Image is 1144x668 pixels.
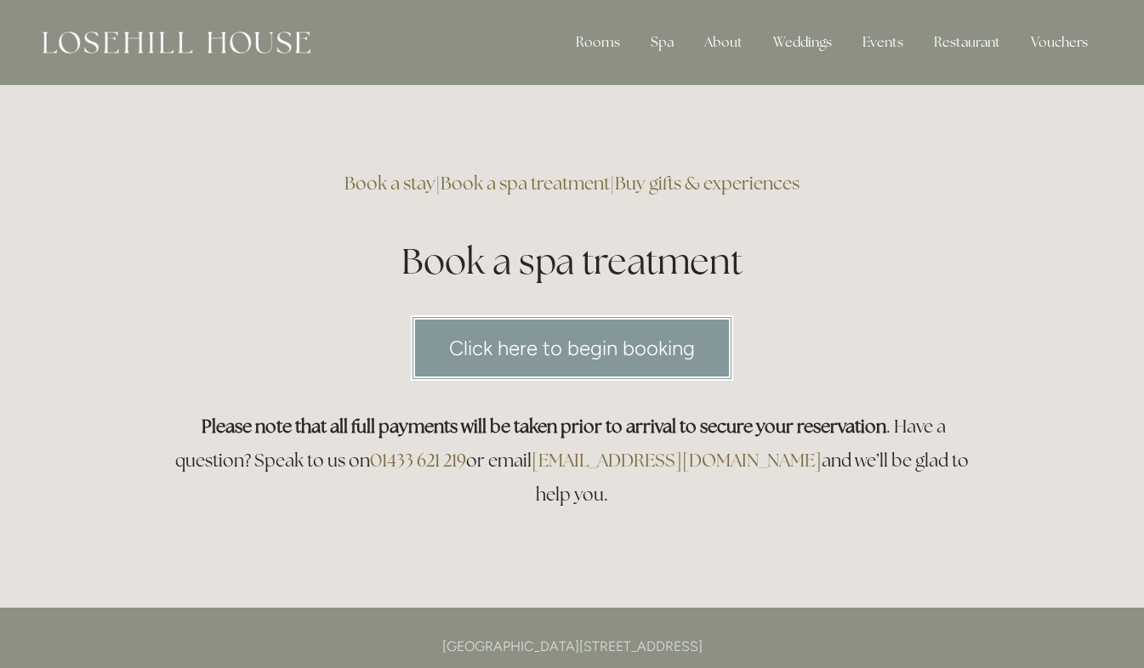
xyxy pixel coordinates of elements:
h3: | | [166,167,979,201]
div: About [691,25,756,59]
a: [EMAIL_ADDRESS][DOMAIN_NAME] [532,449,822,472]
a: 01433 621 219 [370,449,466,472]
div: Weddings [760,25,845,59]
div: Spa [637,25,687,59]
h3: . Have a question? Speak to us on or email and we’ll be glad to help you. [166,410,979,512]
h1: Book a spa treatment [166,236,979,286]
a: Book a spa treatment [441,172,610,195]
strong: Please note that all full payments will be taken prior to arrival to secure your reservation [202,415,886,438]
div: Events [849,25,917,59]
a: Book a stay [344,172,435,195]
a: Buy gifts & experiences [615,172,800,195]
p: [GEOGRAPHIC_DATA][STREET_ADDRESS] [166,635,979,658]
a: Click here to begin booking [411,315,733,381]
div: Rooms [562,25,634,59]
a: Vouchers [1017,25,1101,59]
div: Restaurant [920,25,1014,59]
img: Losehill House [43,31,310,54]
